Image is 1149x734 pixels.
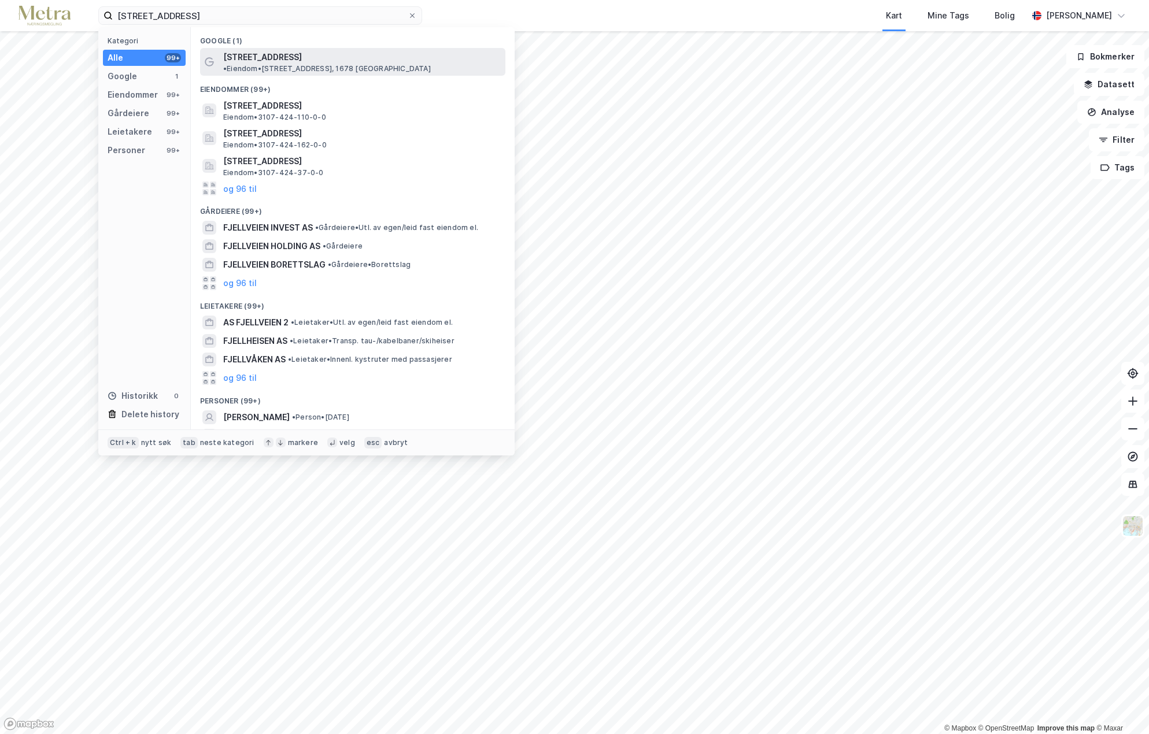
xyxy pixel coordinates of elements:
div: Delete history [121,407,179,421]
div: Bolig [995,9,1015,23]
div: Leietakere (99+) [191,292,515,313]
a: Mapbox [944,724,976,732]
a: Mapbox homepage [3,717,54,731]
span: Leietaker • Utl. av egen/leid fast eiendom el. [291,318,453,327]
div: 1 [172,72,181,81]
div: Kategori [108,36,186,45]
span: • [288,355,291,364]
button: Analyse [1077,101,1144,124]
button: og 96 til [223,276,257,290]
div: [PERSON_NAME] [1046,9,1112,23]
div: markere [288,438,318,447]
span: • [290,336,293,345]
div: Eiendommer (99+) [191,76,515,97]
span: Leietaker • Transp. tau-/kabelbaner/skiheiser [290,336,455,346]
button: og 96 til [223,181,257,195]
span: • [292,413,295,421]
img: Z [1122,515,1144,537]
div: Personer (99+) [191,387,515,408]
div: Kontrollprogram for chat [1091,679,1149,734]
span: FJELLVEIEN HOLDING AS [223,239,320,253]
span: AS FJELLVEIEN 2 [223,316,289,329]
span: Eiendom • 3107-424-110-0-0 [223,113,326,122]
div: nytt søk [141,438,172,447]
span: Eiendom • [STREET_ADDRESS], 1678 [GEOGRAPHIC_DATA] [223,64,431,73]
span: [STREET_ADDRESS] [223,127,501,140]
div: velg [339,438,355,447]
span: [STREET_ADDRESS] [223,99,501,113]
span: • [328,260,331,269]
span: FJELLVEIEN INVEST AS [223,221,313,235]
div: Eiendommer [108,88,158,102]
div: 99+ [165,109,181,118]
span: Gårdeiere • Utl. av egen/leid fast eiendom el. [315,223,478,232]
div: 99+ [165,146,181,155]
button: Datasett [1074,73,1144,96]
button: Filter [1089,128,1144,151]
span: Eiendom • 3107-424-37-0-0 [223,168,324,177]
div: Gårdeiere (99+) [191,198,515,218]
span: • [291,318,294,327]
span: Person • [DATE] [292,413,349,422]
a: Improve this map [1037,724,1095,732]
div: avbryt [384,438,408,447]
div: tab [180,437,198,448]
span: Eiendom • 3107-424-162-0-0 [223,140,327,150]
div: neste kategori [200,438,254,447]
div: Gårdeiere [108,106,149,120]
div: Personer [108,143,145,157]
div: 99+ [165,127,181,136]
div: Kart [886,9,902,23]
iframe: Chat Widget [1091,679,1149,734]
div: 99+ [165,90,181,99]
span: [STREET_ADDRESS] [223,154,501,168]
span: • [323,242,326,250]
span: Leietaker • Innenl. kystruter med passasjerer [288,355,452,364]
div: Google (1) [191,27,515,48]
button: og 96 til [223,371,257,385]
span: Gårdeiere • Borettslag [328,260,411,269]
span: [PERSON_NAME] [223,410,290,424]
span: FJELLVÅKEN AS [223,353,286,366]
span: • [315,223,319,232]
a: OpenStreetMap [978,724,1035,732]
span: Gårdeiere [323,242,363,251]
span: FJELLHEISEN AS [223,334,287,348]
div: 0 [172,391,181,401]
div: Ctrl + k [108,437,139,448]
div: Historikk [108,389,158,403]
div: Google [108,69,137,83]
div: Alle [108,51,123,65]
span: • [223,64,227,73]
span: FJELLVEIEN BORETTSLAG [223,258,326,272]
div: esc [364,437,382,448]
button: Bokmerker [1066,45,1144,68]
img: metra-logo.256734c3b2bbffee19d4.png [19,6,71,26]
div: 99+ [165,53,181,62]
span: [STREET_ADDRESS] [223,50,302,64]
div: Mine Tags [928,9,969,23]
div: Leietakere [108,125,152,139]
input: Søk på adresse, matrikkel, gårdeiere, leietakere eller personer [113,7,408,24]
button: Tags [1091,156,1144,179]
